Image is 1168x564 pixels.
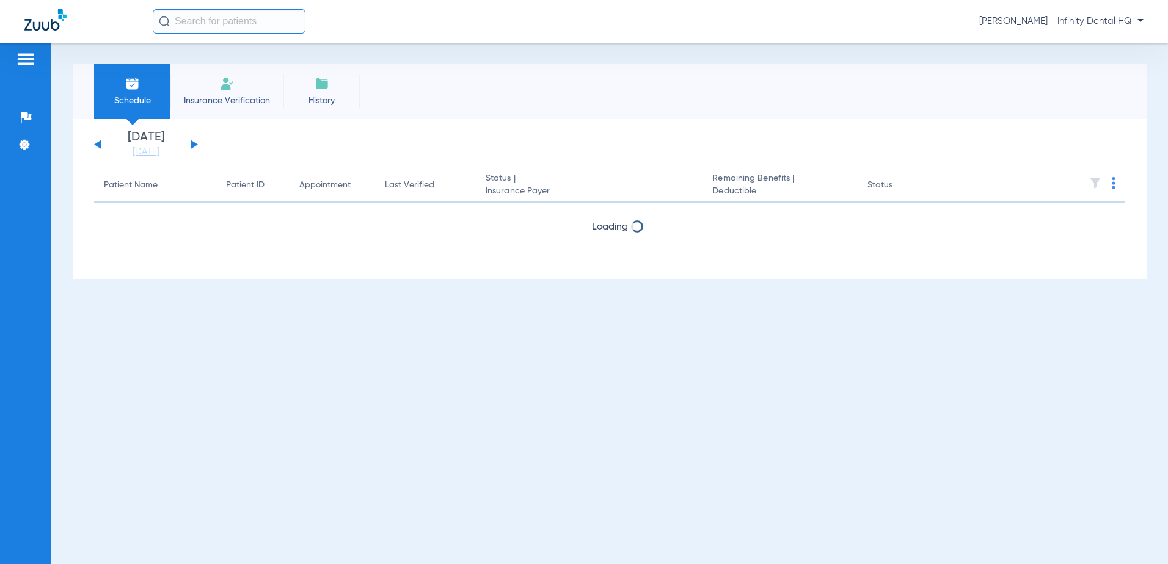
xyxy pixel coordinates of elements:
[109,131,183,158] li: [DATE]
[299,179,365,192] div: Appointment
[1089,177,1101,189] img: filter.svg
[1112,177,1115,189] img: group-dot-blue.svg
[159,16,170,27] img: Search Icon
[703,168,857,203] th: Remaining Benefits |
[125,76,140,91] img: Schedule
[979,15,1144,27] span: [PERSON_NAME] - Infinity Dental HQ
[104,179,158,192] div: Patient Name
[299,179,351,192] div: Appointment
[385,179,466,192] div: Last Verified
[220,76,235,91] img: Manual Insurance Verification
[109,146,183,158] a: [DATE]
[592,222,628,232] span: Loading
[16,52,35,67] img: hamburger-icon
[103,95,161,107] span: Schedule
[226,179,265,192] div: Patient ID
[858,168,940,203] th: Status
[293,95,351,107] span: History
[385,179,434,192] div: Last Verified
[315,76,329,91] img: History
[712,185,847,198] span: Deductible
[226,179,280,192] div: Patient ID
[104,179,206,192] div: Patient Name
[486,185,693,198] span: Insurance Payer
[153,9,305,34] input: Search for patients
[476,168,703,203] th: Status |
[24,9,67,31] img: Zuub Logo
[180,95,274,107] span: Insurance Verification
